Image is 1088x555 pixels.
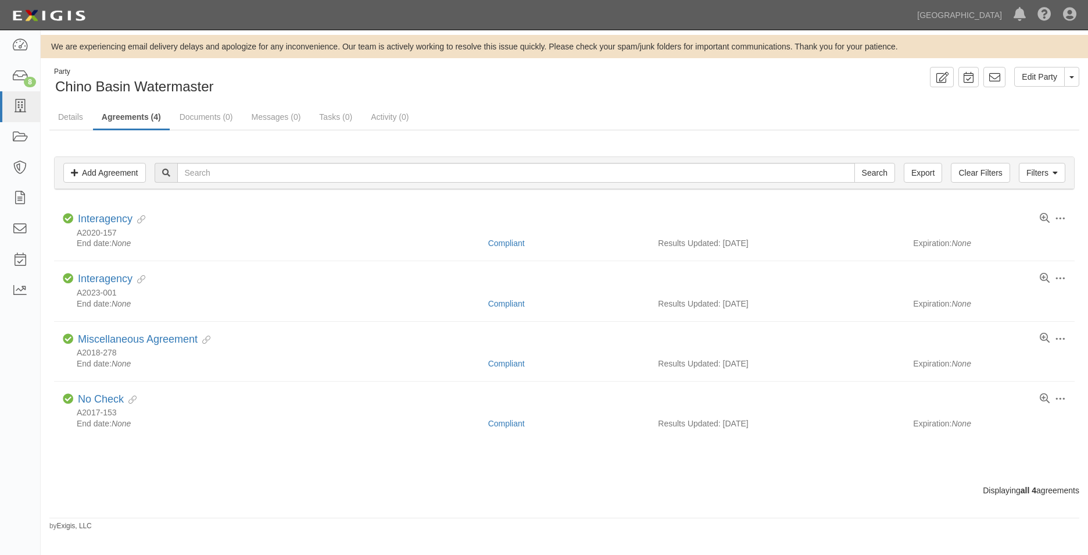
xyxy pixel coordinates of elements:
a: View results summary [1040,333,1050,344]
a: Compliant [488,239,525,248]
i: Evidence Linked [133,216,145,224]
div: Results Updated: [DATE] [658,237,896,249]
a: No Check [78,393,124,405]
input: Search [177,163,855,183]
i: Compliant [63,334,73,344]
a: Export [904,163,942,183]
b: all 4 [1021,486,1036,495]
i: Compliant [63,394,73,404]
div: Expiration: [913,418,1066,429]
i: Evidence Linked [124,396,137,404]
a: Edit Party [1014,67,1065,87]
input: Search [854,163,895,183]
div: Results Updated: [DATE] [658,418,896,429]
em: None [112,419,131,428]
a: View results summary [1040,273,1050,284]
a: Compliant [488,299,525,308]
div: A2018-278 [63,348,1066,358]
div: Expiration: [913,237,1066,249]
a: Messages (0) [243,105,310,129]
a: Add Agreement [63,163,146,183]
i: Evidence Linked [133,276,145,284]
a: Details [49,105,92,129]
em: None [951,299,971,308]
a: [GEOGRAPHIC_DATA] [911,3,1008,27]
div: We are experiencing email delivery delays and apologize for any inconvenience. Our team is active... [41,41,1088,52]
div: Expiration: [913,298,1066,309]
a: Tasks (0) [310,105,361,129]
a: Compliant [488,419,525,428]
div: End date: [63,418,479,429]
a: Exigis, LLC [57,522,92,530]
div: 8 [24,77,36,87]
em: None [112,239,131,248]
a: Interagency [78,273,133,284]
img: logo-5460c22ac91f19d4615b14bd174203de0afe785f0fc80cf4dbbc73dc1793850b.png [9,5,89,26]
div: A2017-153 [63,408,1066,418]
em: None [951,419,971,428]
em: None [112,359,131,368]
a: Documents (0) [171,105,242,129]
em: None [112,299,131,308]
div: Interagency [78,213,145,226]
div: End date: [63,237,479,249]
a: Miscellaneous Agreement [78,333,198,345]
div: Expiration: [913,358,1066,369]
div: Chino Basin Watermaster [49,67,556,97]
div: Interagency [78,273,145,286]
a: Clear Filters [951,163,1010,183]
a: View results summary [1040,214,1050,224]
div: End date: [63,358,479,369]
div: A2023-001 [63,288,1066,298]
em: None [951,239,971,248]
div: Results Updated: [DATE] [658,358,896,369]
small: by [49,521,92,531]
div: Results Updated: [DATE] [658,298,896,309]
div: Party [54,67,214,77]
a: Activity (0) [362,105,417,129]
div: Miscellaneous Agreement [78,333,210,346]
i: Compliant [63,214,73,224]
a: Compliant [488,359,525,368]
i: Help Center - Complianz [1037,8,1051,22]
i: Compliant [63,273,73,284]
div: Displaying agreements [41,485,1088,496]
a: Interagency [78,213,133,225]
div: No Check [78,393,137,406]
i: Evidence Linked [198,336,210,344]
em: None [951,359,971,368]
div: A2020-157 [63,228,1066,238]
a: Agreements (4) [93,105,170,130]
a: Filters [1019,163,1065,183]
span: Chino Basin Watermaster [55,79,214,94]
div: End date: [63,298,479,309]
a: View results summary [1040,394,1050,404]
